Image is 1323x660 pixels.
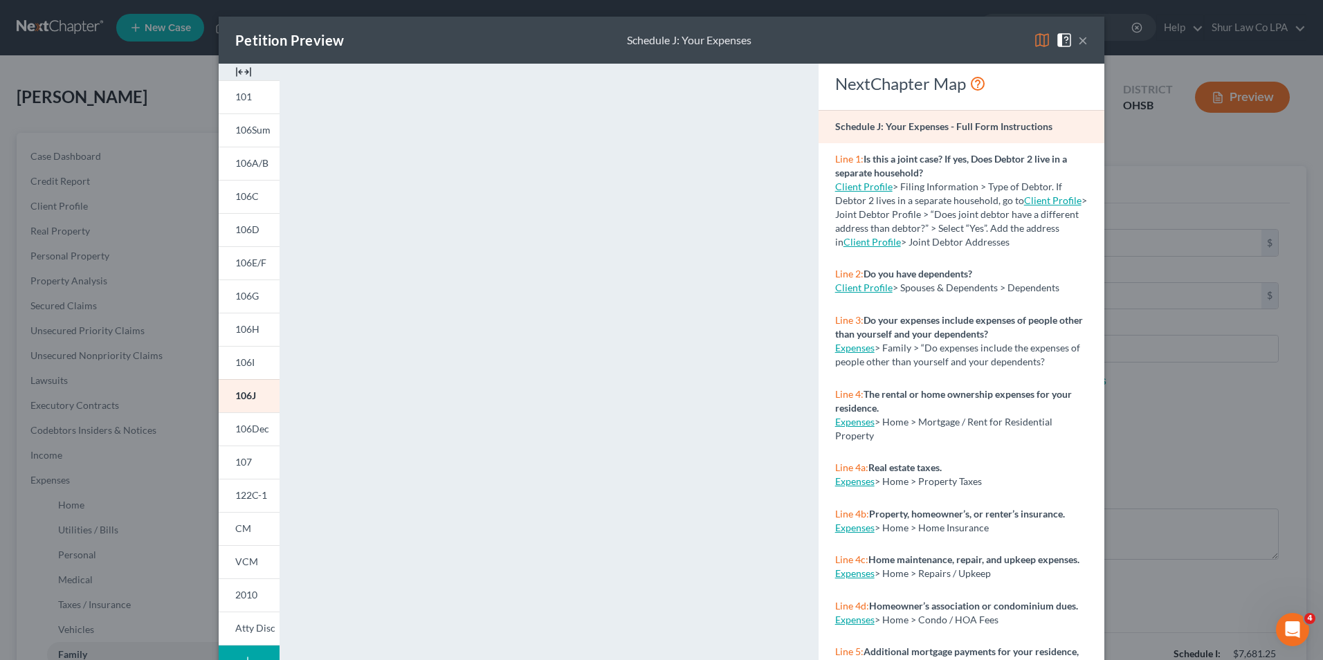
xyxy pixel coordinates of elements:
[219,80,280,113] a: 101
[835,268,864,279] span: Line 2:
[835,388,1072,414] strong: The rental or home ownership expenses for your residence.
[235,223,259,235] span: 106D
[875,475,982,487] span: > Home > Property Taxes
[219,612,280,645] a: Atty Disc
[235,356,255,368] span: 106I
[219,147,280,180] a: 106A/B
[868,553,1079,565] strong: Home maintenance, repair, and upkeep expenses.
[835,181,893,192] a: Client Profile
[219,346,280,379] a: 106I
[835,416,1052,441] span: > Home > Mortgage / Rent for Residential Property
[869,600,1078,612] strong: Homeowner’s association or condominium dues.
[219,246,280,279] a: 106E/F
[835,508,869,520] span: Line 4b:
[868,461,942,473] strong: Real estate taxes.
[893,282,1059,293] span: > Spouses & Dependents > Dependents
[835,153,864,165] span: Line 1:
[835,282,893,293] a: Client Profile
[235,157,268,169] span: 106A/B
[235,91,252,102] span: 101
[235,489,267,501] span: 122C-1
[835,342,875,354] a: Expenses
[835,553,868,565] span: Line 4c:
[835,153,1067,178] strong: Is this a joint case? If yes, Does Debtor 2 live in a separate household?
[219,180,280,213] a: 106C
[835,614,875,625] a: Expenses
[875,522,989,533] span: > Home > Home Insurance
[835,73,1088,95] div: NextChapter Map
[235,64,252,80] img: expand-e0f6d898513216a626fdd78e52531dac95497ffd26381d4c15ee2fc46db09dca.svg
[219,446,280,479] a: 107
[1056,32,1073,48] img: help-close-5ba153eb36485ed6c1ea00a893f15db1cb9b99d6cae46e1a8edb6c62d00a1a76.svg
[235,323,259,335] span: 106H
[1024,194,1082,206] a: Client Profile
[835,194,1087,248] span: > Joint Debtor Profile > “Does joint debtor have a different address than debtor?” > Select “Yes”...
[835,567,875,579] a: Expenses
[835,342,1080,367] span: > Family > “Do expenses include the expenses of people other than yourself and your dependents?
[219,213,280,246] a: 106D
[835,416,875,428] a: Expenses
[235,589,257,601] span: 2010
[835,475,875,487] a: Expenses
[219,545,280,578] a: VCM
[1276,613,1309,646] iframe: Intercom live chat
[1078,32,1088,48] button: ×
[869,508,1065,520] strong: Property, homeowner’s, or renter’s insurance.
[835,120,1052,132] strong: Schedule J: Your Expenses - Full Form Instructions
[235,290,259,302] span: 106G
[235,389,256,401] span: 106J
[235,456,252,468] span: 107
[235,423,269,434] span: 106Dec
[864,268,972,279] strong: Do you have dependents?
[1304,613,1315,624] span: 4
[219,279,280,313] a: 106G
[235,522,251,534] span: CM
[835,314,864,326] span: Line 3:
[1034,32,1050,48] img: map-eea8200ae884c6f1103ae1953ef3d486a96c86aabb227e865a55264e3737af1f.svg
[219,412,280,446] a: 106Dec
[835,522,875,533] a: Expenses
[235,30,344,50] div: Petition Preview
[835,181,1062,206] span: > Filing Information > Type of Debtor. If Debtor 2 lives in a separate household, go to
[627,33,751,48] div: Schedule J: Your Expenses
[875,567,991,579] span: > Home > Repairs / Upkeep
[219,512,280,545] a: CM
[235,190,259,202] span: 106C
[835,388,864,400] span: Line 4:
[843,236,901,248] a: Client Profile
[235,556,258,567] span: VCM
[219,578,280,612] a: 2010
[235,257,266,268] span: 106E/F
[219,113,280,147] a: 106Sum
[835,645,864,657] span: Line 5:
[835,314,1083,340] strong: Do your expenses include expenses of people other than yourself and your dependents?
[235,622,275,634] span: Atty Disc
[235,124,271,136] span: 106Sum
[875,614,998,625] span: > Home > Condo / HOA Fees
[219,479,280,512] a: 122C-1
[835,600,869,612] span: Line 4d:
[835,461,868,473] span: Line 4a:
[219,313,280,346] a: 106H
[843,236,1010,248] span: > Joint Debtor Addresses
[219,379,280,412] a: 106J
